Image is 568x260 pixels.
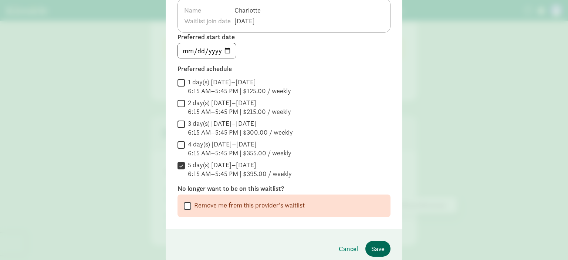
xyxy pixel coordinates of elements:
label: Remove me from this provider's waitlist [191,201,305,210]
span: Cancel [339,244,358,254]
label: Preferred schedule [177,64,390,73]
button: Save [365,241,390,257]
div: 3 day(s) [DATE]–[DATE] [188,119,293,128]
div: 6:15 AM–5:45 PM | $395.00 / weekly [188,169,292,178]
div: 4 day(s) [DATE]–[DATE] [188,140,291,149]
td: Charlotte [234,5,261,16]
div: 1 day(s) [DATE]–[DATE] [188,78,291,87]
div: 6:15 AM–5:45 PM | $300.00 / weekly [188,128,293,137]
div: 6:15 AM–5:45 PM | $355.00 / weekly [188,149,291,158]
div: 6:15 AM–5:45 PM | $215.00 / weekly [188,107,291,116]
td: [DATE] [234,16,261,26]
div: 5 day(s) [DATE]–[DATE] [188,161,292,169]
div: 2 day(s) [DATE]–[DATE] [188,98,291,107]
th: Name [184,5,234,16]
span: Save [371,244,385,254]
label: No longer want to be on this waitlist? [177,184,390,193]
th: Waitlist join date [184,16,234,26]
label: Preferred start date [177,33,390,41]
button: Cancel [333,241,364,257]
div: 6:15 AM–5:45 PM | $125.00 / weekly [188,87,291,95]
